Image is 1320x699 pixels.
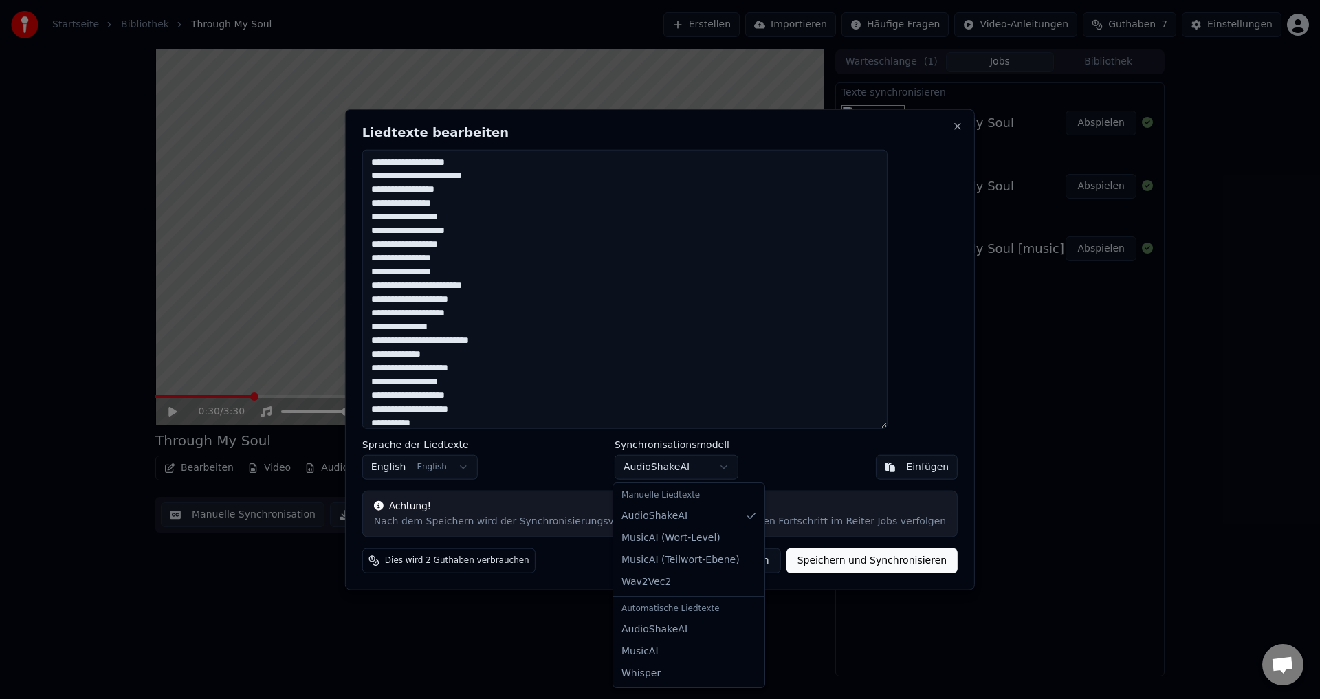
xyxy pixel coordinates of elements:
[621,531,720,545] span: MusicAI ( Wort-Level )
[616,486,762,505] div: Manuelle Liedtexte
[621,575,671,589] span: Wav2Vec2
[621,645,659,658] span: MusicAI
[621,553,740,567] span: MusicAI ( Teilwort-Ebene )
[621,509,687,523] span: AudioShakeAI
[621,623,687,636] span: AudioShakeAI
[621,667,661,680] span: Whisper
[616,599,762,619] div: Automatische Liedtexte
